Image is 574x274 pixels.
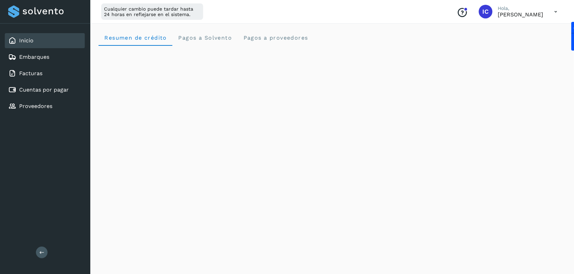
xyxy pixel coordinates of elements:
span: Pagos a Solvento [178,35,232,41]
div: Inicio [5,33,85,48]
div: Facturas [5,66,85,81]
a: Embarques [19,54,49,60]
div: Cualquier cambio puede tardar hasta 24 horas en reflejarse en el sistema. [101,3,203,20]
div: Embarques [5,50,85,65]
a: Facturas [19,70,42,77]
a: Inicio [19,37,34,44]
div: Cuentas por pagar [5,82,85,97]
span: Pagos a proveedores [243,35,308,41]
div: Proveedores [5,99,85,114]
p: Isaac Cattan Kohab [498,11,544,18]
a: Proveedores [19,103,52,109]
span: Resumen de crédito [104,35,167,41]
a: Cuentas por pagar [19,86,69,93]
p: Hola, [498,5,544,11]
